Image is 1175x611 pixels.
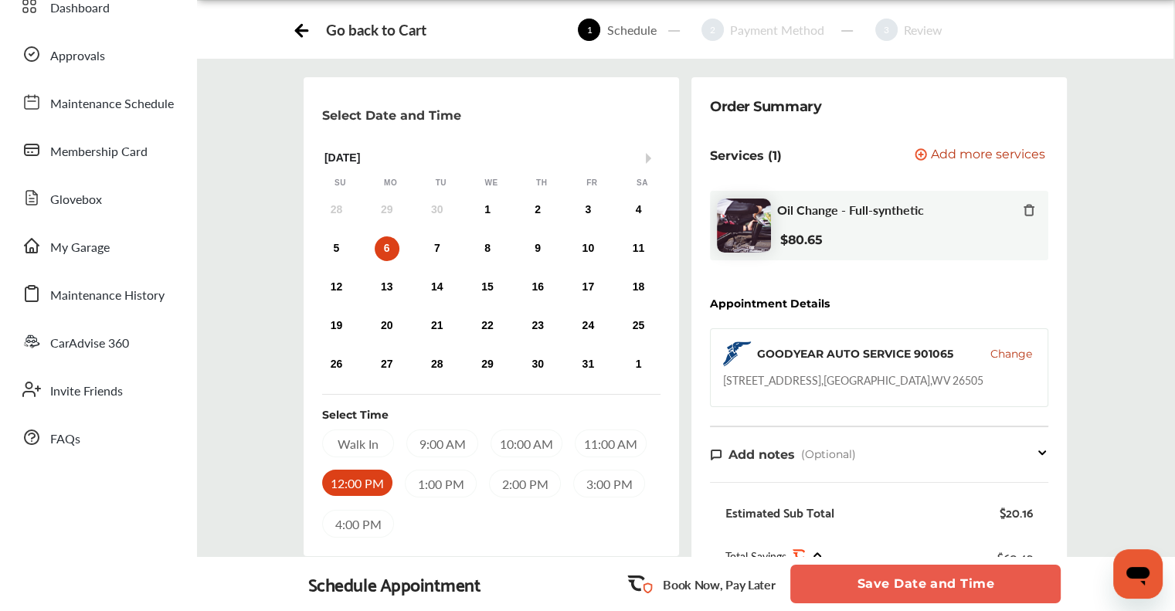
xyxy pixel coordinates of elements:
span: Glovebox [50,190,102,210]
span: Total Savings [725,548,786,564]
span: CarAdvise 360 [50,334,129,354]
span: Maintenance Schedule [50,94,174,114]
div: Not available Monday, September 29th, 2025 [375,198,399,222]
div: Choose Sunday, October 19th, 2025 [324,314,348,338]
img: note-icon.db9493fa.svg [710,448,722,461]
div: Choose Thursday, October 16th, 2025 [525,275,550,300]
div: Not available Tuesday, September 30th, 2025 [425,198,450,222]
span: Invite Friends [50,382,123,402]
div: Schedule Appointment [308,573,481,595]
iframe: Button to launch messaging window [1113,549,1163,599]
div: Select Time [322,407,389,423]
a: Add more services [915,148,1048,163]
div: Choose Monday, October 13th, 2025 [375,275,399,300]
span: Add notes [728,447,795,462]
div: Choose Friday, October 31st, 2025 [576,352,600,377]
div: Choose Saturday, October 11th, 2025 [626,236,650,261]
div: Order Summary [710,96,821,117]
div: 10:00 AM [491,429,562,457]
a: CarAdvise 360 [14,321,182,362]
button: Add more services [915,148,1045,163]
div: Schedule [600,21,662,39]
div: GOODYEAR AUTO SERVICE 901065 [757,346,953,362]
div: Choose Friday, October 24th, 2025 [576,314,600,338]
button: Next Month [646,153,657,164]
a: FAQs [14,417,182,457]
div: [DATE] [315,151,667,165]
div: Tu [433,178,449,188]
div: month 2025-10 [311,195,664,380]
div: Review [898,21,949,39]
span: 3 [875,19,898,41]
div: Choose Thursday, October 30th, 2025 [525,352,550,377]
div: 9:00 AM [406,429,478,457]
img: logo-goodyear.png [723,341,751,366]
div: Choose Friday, October 3rd, 2025 [576,198,600,222]
div: $60.49 [997,546,1033,567]
div: Choose Wednesday, October 8th, 2025 [475,236,500,261]
div: Choose Saturday, October 4th, 2025 [626,198,650,222]
div: Choose Monday, October 27th, 2025 [375,352,399,377]
button: Change [990,346,1032,362]
div: 1:00 PM [405,470,477,497]
div: Go back to Cart [326,21,426,39]
button: Save Date and Time [790,565,1061,603]
span: Oil Change - Full-synthetic [777,202,924,217]
a: My Garage [14,226,182,266]
span: My Garage [50,238,110,258]
div: Choose Wednesday, October 15th, 2025 [475,275,500,300]
div: Payment Method [724,21,830,39]
div: Choose Friday, October 17th, 2025 [576,275,600,300]
div: 12:00 PM [322,470,392,496]
div: Choose Sunday, October 5th, 2025 [324,236,348,261]
a: Glovebox [14,178,182,218]
span: Membership Card [50,142,148,162]
span: Add more services [931,148,1045,163]
div: Choose Saturday, October 25th, 2025 [626,314,650,338]
img: oil-change-thumb.jpg [717,199,771,253]
div: Choose Wednesday, October 29th, 2025 [475,352,500,377]
span: Maintenance History [50,286,165,306]
div: Th [534,178,549,188]
div: 11:00 AM [575,429,647,457]
div: 3:00 PM [573,470,645,497]
div: Choose Tuesday, October 21st, 2025 [425,314,450,338]
div: Walk In [322,429,394,457]
div: Choose Sunday, October 26th, 2025 [324,352,348,377]
a: Maintenance Schedule [14,82,182,122]
div: Appointment Details [710,297,830,310]
span: Approvals [50,46,105,66]
div: Choose Wednesday, October 1st, 2025 [475,198,500,222]
div: Choose Friday, October 10th, 2025 [576,236,600,261]
span: 1 [578,19,600,41]
b: $80.65 [780,233,822,247]
div: Choose Saturday, November 1st, 2025 [626,352,650,377]
div: Choose Tuesday, October 7th, 2025 [425,236,450,261]
div: Sa [634,178,650,188]
p: Book Now, Pay Later [663,575,775,593]
div: Choose Saturday, October 18th, 2025 [626,275,650,300]
a: Approvals [14,34,182,74]
p: Select Date and Time [322,108,461,123]
span: (Optional) [801,447,856,461]
div: Choose Thursday, October 9th, 2025 [525,236,550,261]
span: FAQs [50,429,80,450]
p: Services (1) [710,148,782,163]
div: [STREET_ADDRESS] , [GEOGRAPHIC_DATA] , WV 26505 [723,372,983,388]
div: Not available Sunday, September 28th, 2025 [324,198,348,222]
div: Choose Thursday, October 23rd, 2025 [525,314,550,338]
div: Choose Monday, October 20th, 2025 [375,314,399,338]
div: Choose Tuesday, October 14th, 2025 [425,275,450,300]
div: Su [332,178,348,188]
a: Invite Friends [14,369,182,409]
div: 2:00 PM [489,470,561,497]
div: We [484,178,499,188]
span: 2 [701,19,724,41]
div: $20.16 [1000,504,1033,520]
div: Choose Wednesday, October 22nd, 2025 [475,314,500,338]
div: Estimated Sub Total [725,504,834,520]
div: Choose Monday, October 6th, 2025 [375,236,399,261]
div: Choose Tuesday, October 28th, 2025 [425,352,450,377]
div: Mo [383,178,399,188]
